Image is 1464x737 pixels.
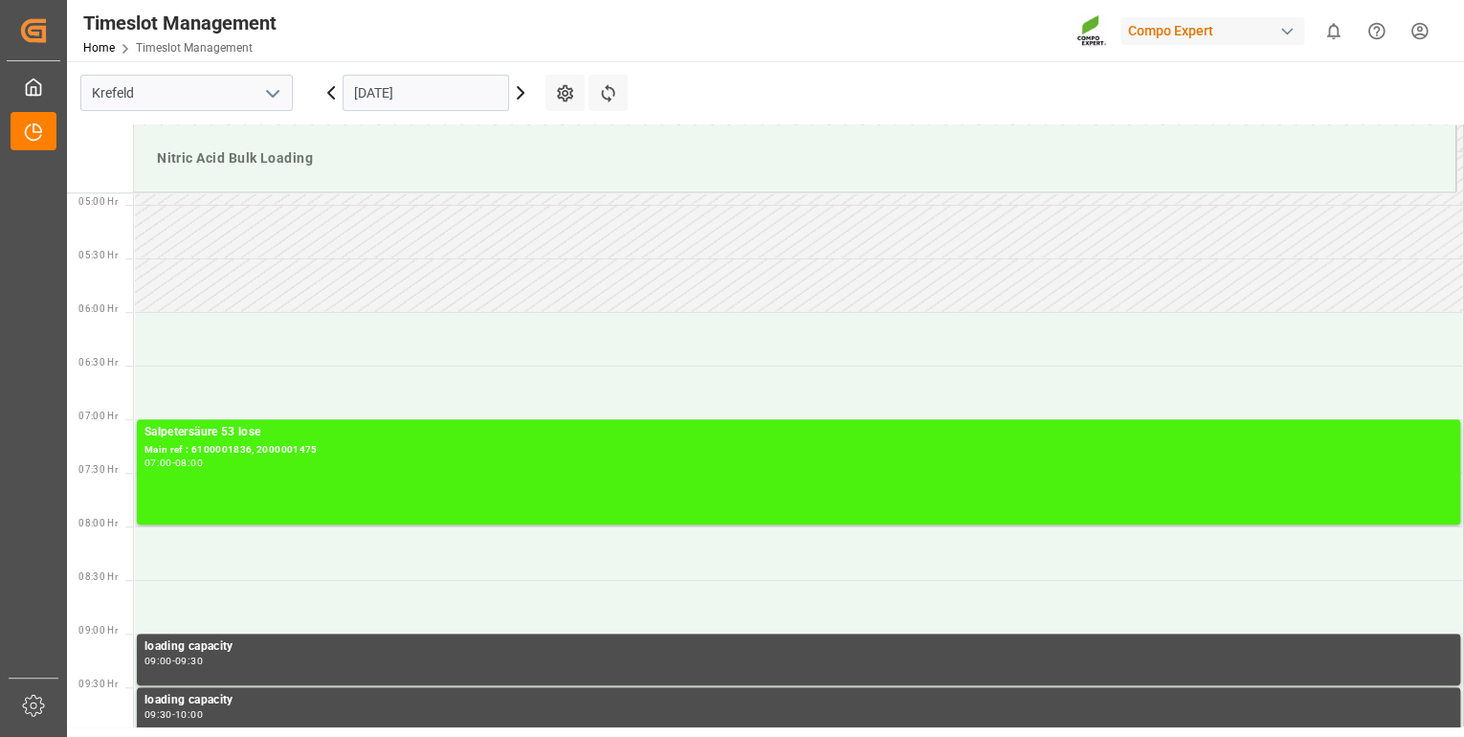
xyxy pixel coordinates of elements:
[144,442,1453,458] div: Main ref : 6100001836, 2000001475
[175,657,203,665] div: 09:30
[172,710,175,719] div: -
[83,41,115,55] a: Home
[83,9,277,37] div: Timeslot Management
[257,78,286,108] button: open menu
[144,710,172,719] div: 09:30
[78,518,118,528] span: 08:00 Hr
[343,75,509,111] input: DD.MM.YYYY
[1355,10,1398,53] button: Help Center
[78,250,118,260] span: 05:30 Hr
[78,464,118,475] span: 07:30 Hr
[144,691,1453,710] div: loading capacity
[78,196,118,207] span: 05:00 Hr
[78,625,118,636] span: 09:00 Hr
[172,657,175,665] div: -
[78,357,118,368] span: 06:30 Hr
[149,141,1440,176] div: Nitric Acid Bulk Loading
[1076,14,1107,48] img: Screenshot%202023-09-29%20at%2010.02.21.png_1712312052.png
[78,679,118,689] span: 09:30 Hr
[144,637,1453,657] div: loading capacity
[80,75,293,111] input: Type to search/select
[78,303,118,314] span: 06:00 Hr
[78,411,118,421] span: 07:00 Hr
[1120,12,1312,49] button: Compo Expert
[1120,17,1304,45] div: Compo Expert
[144,458,172,467] div: 07:00
[1312,10,1355,53] button: show 0 new notifications
[175,710,203,719] div: 10:00
[78,571,118,582] span: 08:30 Hr
[172,458,175,467] div: -
[144,657,172,665] div: 09:00
[144,423,1453,442] div: Salpetersäure 53 lose
[175,458,203,467] div: 08:00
